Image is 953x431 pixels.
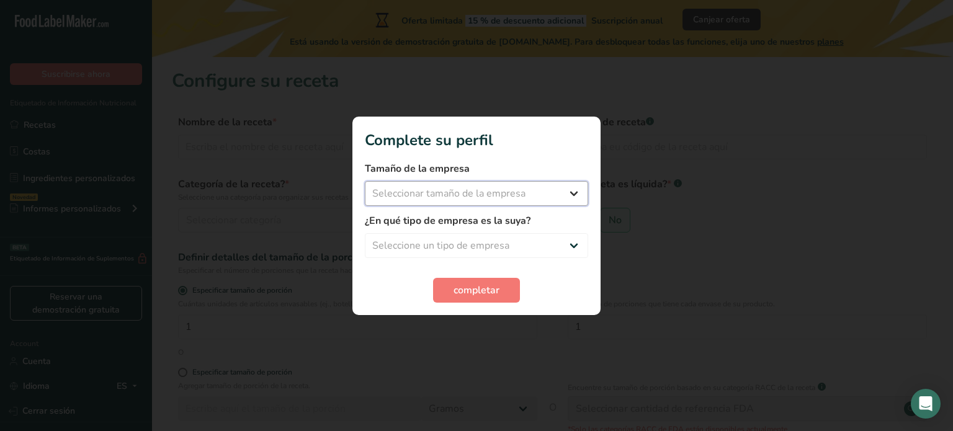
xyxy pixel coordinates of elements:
[911,389,941,419] div: Open Intercom Messenger
[365,161,588,176] label: Tamaño de la empresa
[365,213,588,228] label: ¿En qué tipo de empresa es la suya?
[454,283,499,298] span: completar
[433,278,520,303] button: completar
[365,129,588,151] h1: Complete su perfil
